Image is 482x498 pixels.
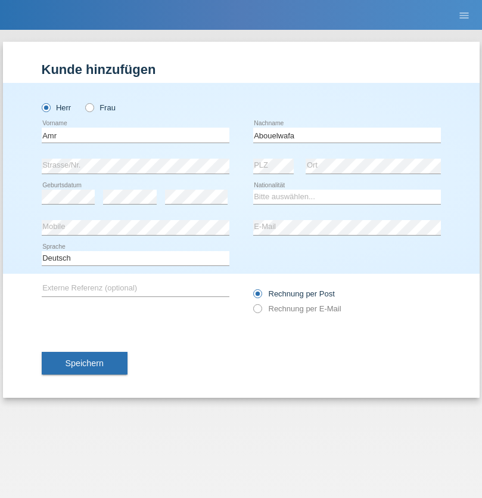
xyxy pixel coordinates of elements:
label: Herr [42,103,71,112]
input: Frau [85,103,93,111]
a: menu [452,11,476,18]
label: Frau [85,103,116,112]
button: Speichern [42,352,128,375]
input: Rechnung per E-Mail [253,304,261,319]
i: menu [458,10,470,21]
label: Rechnung per E-Mail [253,304,341,313]
h1: Kunde hinzufügen [42,62,441,77]
input: Herr [42,103,49,111]
label: Rechnung per Post [253,289,335,298]
input: Rechnung per Post [253,289,261,304]
span: Speichern [66,358,104,368]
